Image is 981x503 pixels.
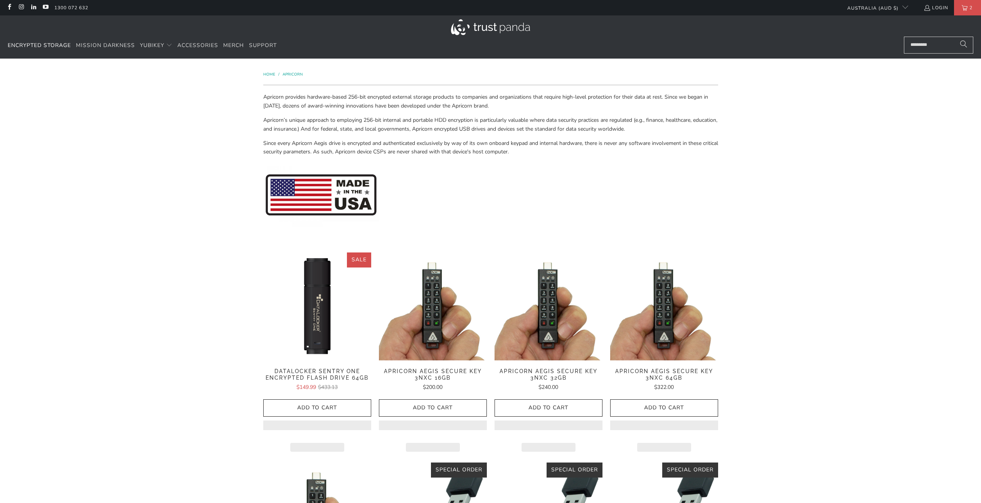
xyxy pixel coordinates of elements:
span: $433.13 [318,384,338,391]
a: Apricorn Aegis Secure Key 3NXC 32GB $240.00 [495,368,602,392]
a: Encrypted Storage [8,37,71,55]
span: $200.00 [423,384,443,391]
img: Apricorn Aegis Secure Key 3NXC 16GB [379,252,487,360]
span: Accessories [177,42,218,49]
span: Apricorn Aegis Secure Key 3NXC 16GB [379,368,487,381]
span: $322.00 [654,384,674,391]
span: Apricorn Aegis Secure Key 3NXC 32GB [495,368,602,381]
span: Add to Cart [503,405,594,411]
button: Add to Cart [263,399,371,417]
nav: Translation missing: en.navigation.header.main_nav [8,37,277,55]
span: Special Order [551,466,598,473]
img: Apricorn Aegis Secure Key 3NXC 32GB - Trust Panda [495,252,602,360]
span: $149.99 [296,384,316,391]
a: Apricorn [283,72,303,77]
a: Login [924,3,948,12]
span: Since every Apricorn Aegis drive is encrypted and authenticated exclusively by way of its own onb... [263,140,718,155]
span: Add to Cart [387,405,479,411]
span: Mission Darkness [76,42,135,49]
img: Trust Panda Australia [451,19,530,35]
a: Merch [223,37,244,55]
span: Encrypted Storage [8,42,71,49]
span: Apricorn’s unique approach to employing 256-bit internal and portable HDD encryption is particula... [263,116,717,132]
span: $240.00 [538,384,558,391]
a: Accessories [177,37,218,55]
button: Add to Cart [610,399,718,417]
a: Apricorn Aegis Secure Key 3NXC 16GB $200.00 [379,368,487,392]
span: Add to Cart [271,405,363,411]
a: Apricorn Aegis Secure Key 3NXC 64GB $322.00 [610,368,718,392]
summary: YubiKey [140,37,172,55]
input: Search... [904,37,973,54]
a: Trust Panda Australia on YouTube [42,5,49,11]
span: Datalocker Sentry One Encrypted Flash Drive 64GB [263,368,371,381]
a: Trust Panda Australia on LinkedIn [30,5,37,11]
a: Home [263,72,276,77]
span: Sale [352,256,367,263]
img: Datalocker Sentry One Encrypted Flash Drive 64GB - Trust Panda [263,252,371,360]
span: Apricorn Aegis Secure Key 3NXC 64GB [610,368,718,381]
a: Datalocker Sentry One Encrypted Flash Drive 64GB $149.99$433.13 [263,368,371,392]
span: Apricorn provides hardware-based 256-bit encrypted external storage products to companies and org... [263,93,708,109]
span: Special Order [436,466,482,473]
span: Support [249,42,277,49]
button: Add to Cart [495,399,602,417]
a: Trust Panda Australia on Facebook [6,5,12,11]
a: Trust Panda Australia on Instagram [18,5,24,11]
button: Search [954,37,973,54]
button: Add to Cart [379,399,487,417]
a: 1300 072 632 [54,3,88,12]
span: Merch [223,42,244,49]
a: Mission Darkness [76,37,135,55]
span: Home [263,72,275,77]
span: / [278,72,279,77]
span: YubiKey [140,42,164,49]
a: Support [249,37,277,55]
span: Add to Cart [618,405,710,411]
img: Apricorn Aegis Secure Key 3NXC 64GB - Trust Panda [610,252,718,360]
span: Special Order [667,466,713,473]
